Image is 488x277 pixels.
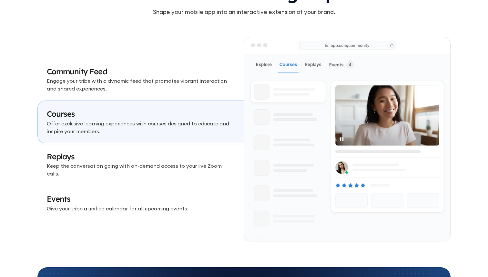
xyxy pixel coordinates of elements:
[47,162,235,177] p: Keep the conversation going with on-demand access to your live Zoom calls.
[47,194,235,205] h3: Events
[244,37,450,241] img: An illustration of Courses Page
[47,109,235,120] h3: Courses
[47,66,235,77] h3: Community Feed
[37,7,451,16] p: Shape your mobile app into an interactive extension of your brand.
[47,205,235,212] p: Give your tribe a unified calendar for all upcoming events.
[47,151,235,162] h3: Replays
[47,120,235,135] p: Offer exclusive learning experiences with courses designed to educate and inspire your members.
[47,77,235,92] p: Engage your tribe with a dynamic feed that promotes vibrant interaction and shared experiences.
